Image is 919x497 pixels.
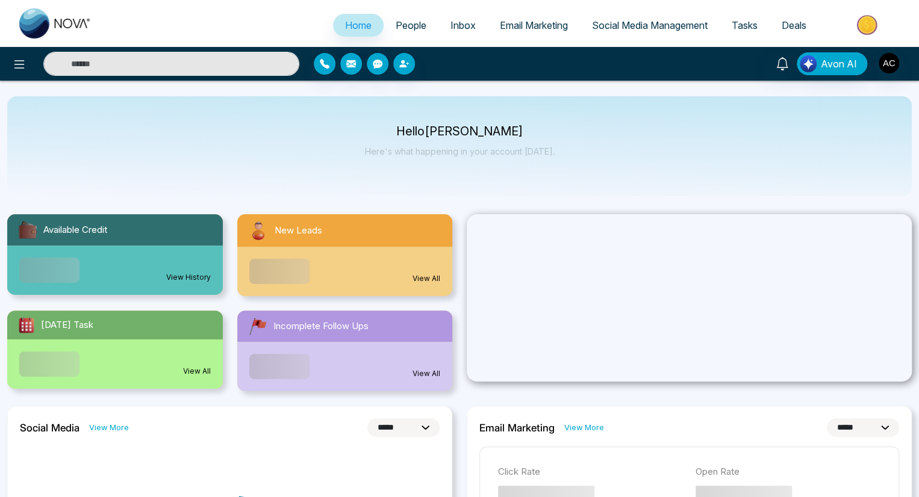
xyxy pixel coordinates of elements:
a: View All [183,366,211,377]
img: Market-place.gif [824,11,912,39]
p: Click Rate [498,465,684,479]
a: People [384,14,438,37]
span: Inbox [450,19,476,31]
a: New LeadsView All [230,214,460,296]
img: User Avatar [879,53,899,73]
img: Lead Flow [800,55,817,72]
span: Email Marketing [500,19,568,31]
span: Deals [782,19,806,31]
a: View All [413,273,440,284]
p: Hello [PERSON_NAME] [365,126,555,137]
a: Tasks [720,14,770,37]
a: View More [89,422,129,433]
a: Inbox [438,14,488,37]
span: New Leads [275,224,322,238]
span: Available Credit [43,223,107,237]
img: followUps.svg [247,315,269,337]
a: Incomplete Follow UpsView All [230,310,460,391]
a: View More [564,422,604,433]
a: Deals [770,14,818,37]
span: Home [345,19,372,31]
img: newLeads.svg [247,219,270,242]
img: Nova CRM Logo [19,8,92,39]
span: Tasks [732,19,758,31]
a: Email Marketing [488,14,580,37]
p: Open Rate [696,465,881,479]
img: todayTask.svg [17,315,36,335]
span: Avon AI [821,57,857,71]
a: Social Media Management [580,14,720,37]
span: [DATE] Task [41,318,93,332]
span: People [396,19,426,31]
span: Social Media Management [592,19,708,31]
button: Avon AI [797,52,867,75]
a: View History [166,272,211,283]
h2: Email Marketing [479,422,555,434]
span: Incomplete Follow Ups [273,319,369,333]
p: Here's what happening in your account [DATE]. [365,146,555,156]
a: Home [333,14,384,37]
a: View All [413,368,440,379]
h2: Social Media [20,422,79,434]
img: availableCredit.svg [17,219,39,241]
